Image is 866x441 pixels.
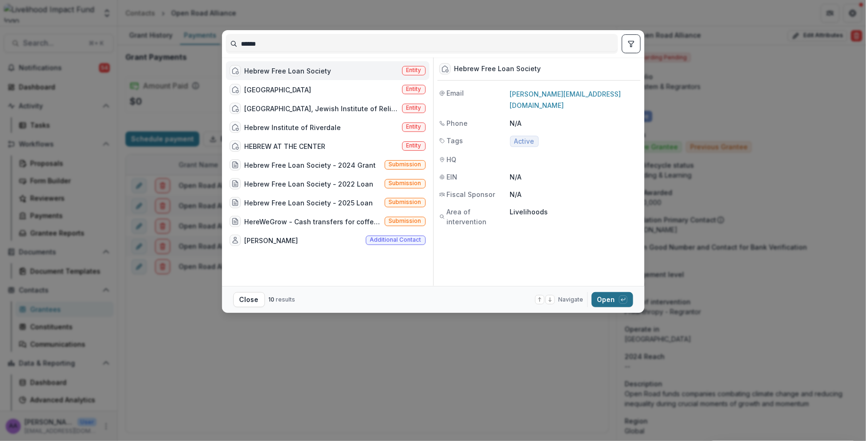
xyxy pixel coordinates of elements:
span: Entity [406,142,421,149]
span: Fiscal Sponsor [447,189,495,199]
span: HQ [447,155,457,164]
div: Hebrew Free Loan Society - 2024 Grant [245,160,376,170]
span: Submission [389,180,421,187]
p: N/A [510,118,639,128]
div: [GEOGRAPHIC_DATA] [245,85,312,95]
span: Submission [389,218,421,224]
div: Hebrew Free Loan Society [454,65,541,73]
div: Hebrew Institute of Riverdale [245,122,341,132]
span: Entity [406,86,421,92]
span: Phone [447,118,468,128]
span: results [276,296,296,303]
span: 10 [269,296,275,303]
span: Entity [406,123,421,130]
span: Entity [406,67,421,73]
div: Hebrew Free Loan Society - 2022 Loan [245,179,374,189]
p: N/A [510,172,639,182]
div: HereWeGrow - Cash transfers for coffee farming in [GEOGRAPHIC_DATA] [245,217,381,227]
button: Open [592,292,633,307]
span: Active [514,138,535,146]
span: Additional contact [370,237,421,243]
button: toggle filters [622,34,641,53]
button: Close [233,292,265,307]
span: Email [447,88,464,98]
span: Area of intervention [447,207,510,227]
div: Hebrew Free Loan Society [245,66,331,76]
span: EIN [447,172,458,182]
div: [PERSON_NAME] [245,236,298,245]
span: Tags [447,136,463,146]
span: Navigate [559,295,584,304]
div: Hebrew Free Loan Society - 2025 Loan [245,198,373,208]
div: HEBREW AT THE CENTER [245,141,326,151]
span: Submission [389,161,421,168]
div: [GEOGRAPHIC_DATA], Jewish Institute of Religion [245,104,398,114]
p: Livelihoods [510,207,639,217]
a: [PERSON_NAME][EMAIL_ADDRESS][DOMAIN_NAME] [510,90,621,109]
span: Submission [389,199,421,205]
span: Entity [406,105,421,111]
p: N/A [510,189,639,199]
